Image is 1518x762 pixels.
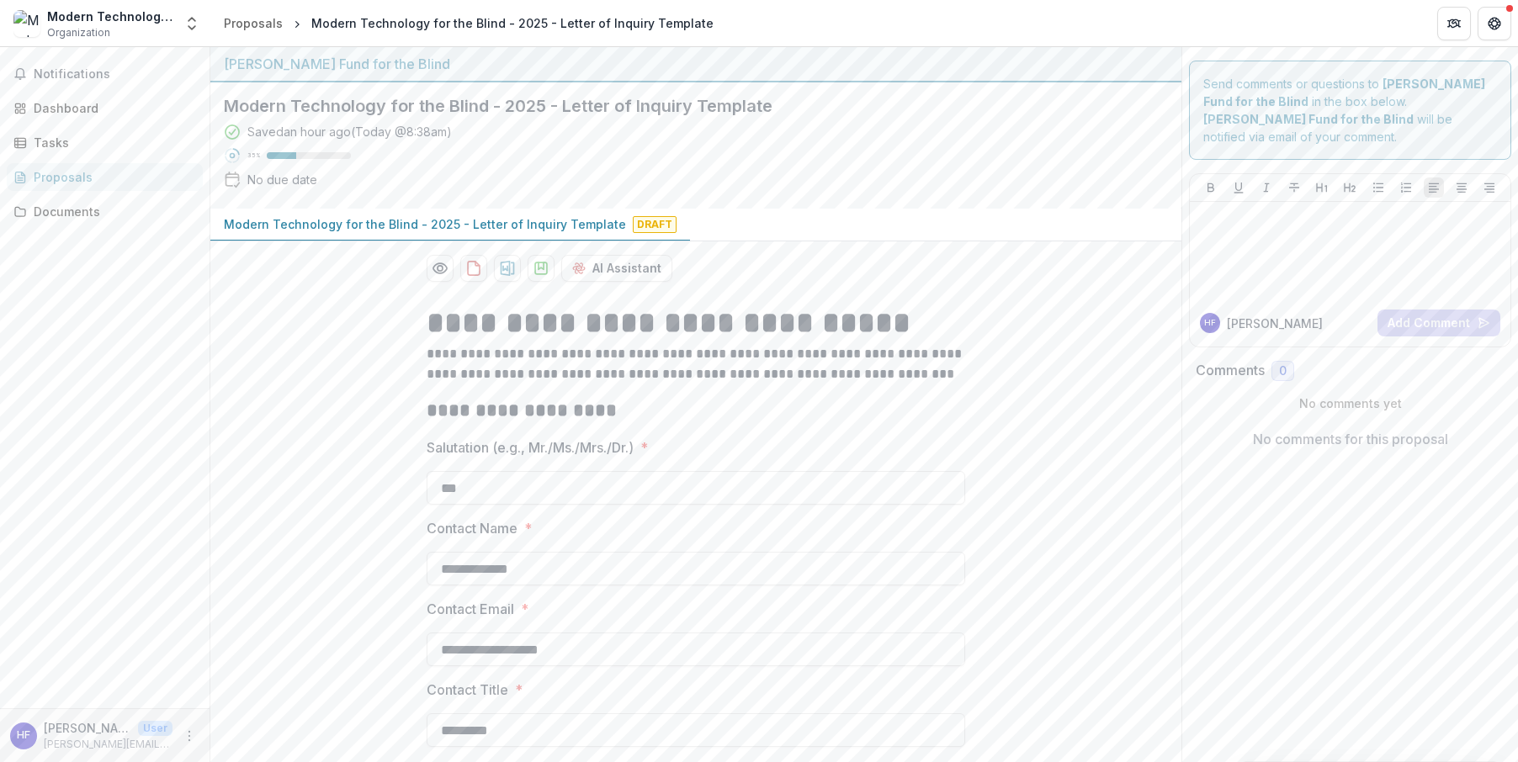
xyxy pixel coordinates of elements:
button: download-proposal [460,255,487,282]
button: More [179,726,199,746]
button: Underline [1229,177,1249,198]
div: [PERSON_NAME] Fund for the Blind [224,54,1168,74]
button: Get Help [1478,7,1511,40]
p: [PERSON_NAME][EMAIL_ADDRESS][DOMAIN_NAME] [44,737,172,752]
div: Proposals [34,168,189,186]
div: Saved an hour ago ( Today @ 8:38am ) [247,123,452,140]
div: Modern Technology for the Blind - 2025 - Letter of Inquiry Template [311,14,714,32]
p: [PERSON_NAME] [1227,315,1323,332]
img: Modern Technology for the Blind [13,10,40,37]
p: Contact Name [427,518,517,538]
button: Align Center [1452,177,1472,198]
button: Partners [1437,7,1471,40]
button: AI Assistant [561,255,672,282]
div: Helen Fernety [17,730,30,741]
button: Align Right [1479,177,1499,198]
button: Open entity switcher [180,7,204,40]
a: Proposals [7,163,203,191]
button: Notifications [7,61,203,87]
button: Add Comment [1377,310,1500,336]
h2: Modern Technology for the Blind - 2025 - Letter of Inquiry Template [224,96,1141,116]
span: Organization [47,25,110,40]
nav: breadcrumb [217,11,720,35]
p: Contact Email [427,599,514,619]
div: No due date [247,171,317,188]
button: Heading 1 [1312,177,1332,198]
p: Salutation (e.g., Mr./Ms./Mrs./Dr.) [427,437,634,458]
h2: Comments [1196,362,1265,378]
a: Tasks [7,129,203,156]
a: Documents [7,198,203,225]
div: Documents [34,203,189,220]
p: Modern Technology for the Blind - 2025 - Letter of Inquiry Template [224,215,626,233]
button: Bold [1201,177,1221,198]
button: Bullet List [1368,177,1388,198]
button: Heading 2 [1340,177,1360,198]
p: No comments for this proposal [1253,429,1448,449]
p: 35 % [247,150,260,161]
div: Modern Technology for the Blind [47,8,173,25]
button: Strike [1284,177,1304,198]
span: 0 [1279,364,1287,378]
button: Align Left [1424,177,1444,198]
p: User [138,721,172,736]
div: Send comments or questions to in the box below. will be notified via email of your comment. [1189,61,1511,160]
button: download-proposal [528,255,555,282]
a: Proposals [217,11,289,35]
div: Tasks [34,134,189,151]
button: Preview dbb43b14-7db3-481c-8cc3-12316e408c16-0.pdf [427,255,454,282]
div: Dashboard [34,99,189,117]
button: download-proposal [494,255,521,282]
div: Proposals [224,14,283,32]
button: Ordered List [1396,177,1416,198]
a: Dashboard [7,94,203,122]
button: Italicize [1256,177,1276,198]
p: [PERSON_NAME] [44,719,131,737]
strong: [PERSON_NAME] Fund for the Blind [1203,112,1414,126]
p: Contact Title [427,680,508,700]
div: Helen Fernety [1204,319,1216,327]
span: Draft [633,216,677,233]
p: No comments yet [1196,394,1505,412]
span: Notifications [34,67,196,82]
